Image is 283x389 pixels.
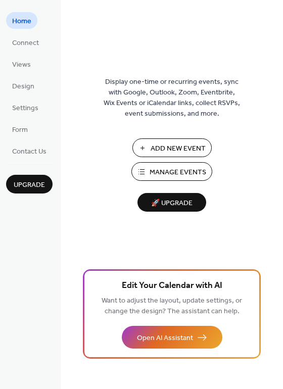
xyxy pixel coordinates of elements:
[102,294,242,318] span: Want to adjust the layout, update settings, or change the design? The assistant can help.
[6,175,53,193] button: Upgrade
[6,12,37,29] a: Home
[137,193,206,212] button: 🚀 Upgrade
[6,34,45,51] a: Connect
[104,77,240,119] span: Display one-time or recurring events, sync with Google, Outlook, Zoom, Eventbrite, Wix Events or ...
[6,121,34,137] a: Form
[6,142,53,159] a: Contact Us
[6,77,40,94] a: Design
[14,180,45,190] span: Upgrade
[6,56,37,72] a: Views
[144,197,200,210] span: 🚀 Upgrade
[151,143,206,154] span: Add New Event
[137,333,193,344] span: Open AI Assistant
[131,162,212,181] button: Manage Events
[132,138,212,157] button: Add New Event
[12,81,34,92] span: Design
[6,99,44,116] a: Settings
[12,103,38,114] span: Settings
[12,38,39,48] span: Connect
[122,326,222,349] button: Open AI Assistant
[12,125,28,135] span: Form
[122,279,222,293] span: Edit Your Calendar with AI
[12,60,31,70] span: Views
[150,167,206,178] span: Manage Events
[12,16,31,27] span: Home
[12,147,46,157] span: Contact Us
